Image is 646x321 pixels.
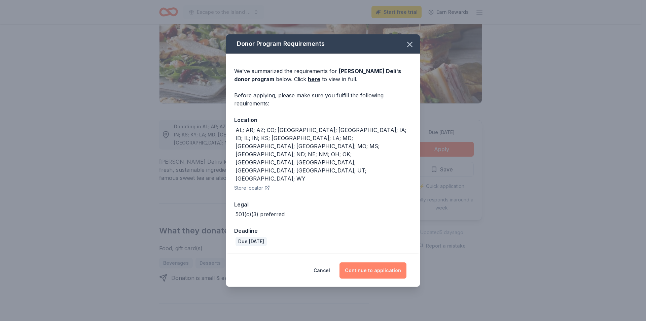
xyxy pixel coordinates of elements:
[234,200,412,209] div: Legal
[234,184,270,192] button: Store locator
[339,262,406,279] button: Continue to application
[236,210,285,218] div: 501(c)(3) preferred
[308,75,320,83] a: here
[236,126,412,183] div: AL; AR; AZ; CO; [GEOGRAPHIC_DATA]; [GEOGRAPHIC_DATA]; IA; ID; IL; IN; KS; [GEOGRAPHIC_DATA]; LA; ...
[234,226,412,235] div: Deadline
[236,237,267,246] div: Due [DATE]
[234,67,412,83] div: We've summarized the requirements for below. Click to view in full.
[234,116,412,124] div: Location
[314,262,330,279] button: Cancel
[226,34,420,54] div: Donor Program Requirements
[234,91,412,107] div: Before applying, please make sure you fulfill the following requirements:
